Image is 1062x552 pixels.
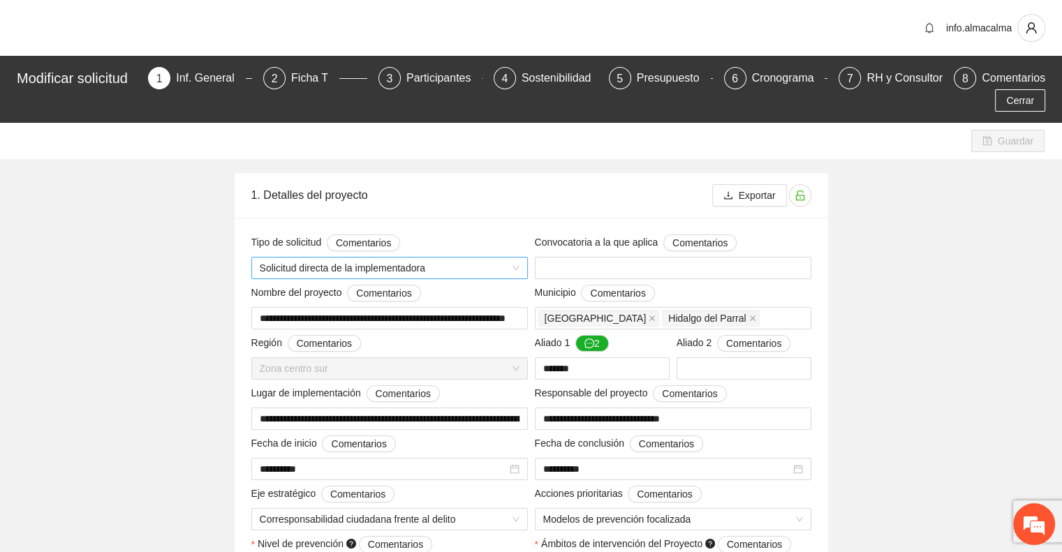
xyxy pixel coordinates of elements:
[628,486,701,502] button: Acciones prioritarias
[649,315,656,322] span: close
[501,73,508,84] span: 4
[662,310,759,327] span: Hidalgo del Parral
[331,436,386,452] span: Comentarios
[637,67,711,89] div: Presupuesto
[723,191,733,202] span: download
[297,336,352,351] span: Comentarios
[590,285,645,301] span: Comentarios
[260,509,519,530] span: Corresponsabilidad ciudadana frente al delito
[752,67,825,89] div: Cronograma
[918,17,941,39] button: bell
[866,67,965,89] div: RH y Consultores
[789,184,811,207] button: unlock
[327,234,400,251] button: Tipo de solicitud
[367,385,440,402] button: Lugar de implementación
[724,67,828,89] div: 6Cronograma
[946,22,1012,33] span: info.almacalma
[535,486,702,502] span: Acciones prioritarias
[251,435,396,452] span: Fecha de inicio
[260,258,519,278] span: Solicitud directa de la implementadora
[962,73,968,84] span: 8
[545,311,647,326] span: [GEOGRAPHIC_DATA]
[1017,14,1045,42] button: user
[535,234,737,251] span: Convocatoria a la que aplica
[677,335,791,352] span: Aliado 2
[229,7,263,40] div: Minimizar ventana de chat en vivo
[378,67,482,89] div: 3Participantes
[330,486,385,502] span: Comentarios
[839,67,943,89] div: 7RH y Consultores
[954,67,1045,89] div: 8Comentarios
[584,338,594,350] span: message
[712,184,787,207] button: downloadExportar
[705,539,715,549] span: question-circle
[17,67,140,89] div: Modificar solicitud
[251,285,421,301] span: Nombre del proyecto
[543,509,803,530] span: Modelos de prevención focalizada
[368,537,423,552] span: Comentarios
[288,335,361,352] button: Región
[995,89,1045,112] button: Cerrar
[637,486,692,502] span: Comentarios
[575,335,609,352] button: Aliado 1
[535,385,727,402] span: Responsable del proyecto
[1018,22,1045,34] span: user
[148,67,252,89] div: 1Inf. General
[156,73,163,84] span: 1
[639,436,694,452] span: Comentarios
[7,381,266,430] textarea: Escriba su mensaje y pulse “Intro”
[847,73,853,84] span: 7
[263,67,367,89] div: 2Ficha T
[662,386,717,401] span: Comentarios
[749,315,756,322] span: close
[609,67,713,89] div: 5Presupuesto
[386,73,392,84] span: 3
[272,73,278,84] span: 2
[251,486,395,502] span: Eje estratégico
[919,22,940,33] span: bell
[494,67,598,89] div: 4Sostenibilidad
[726,336,781,351] span: Comentarios
[81,186,193,327] span: Estamos en línea.
[739,188,776,203] span: Exportar
[581,285,654,301] button: Municipio
[1006,93,1034,108] span: Cerrar
[982,67,1045,89] div: Comentarios
[346,539,356,549] span: question-circle
[653,385,726,402] button: Responsable del proyecto
[538,310,660,327] span: Chihuahua
[336,235,391,251] span: Comentarios
[251,335,362,352] span: Región
[251,234,401,251] span: Tipo de solicitud
[251,175,712,215] div: 1. Detalles del proyecto
[790,190,811,201] span: unlock
[535,335,609,352] span: Aliado 1
[630,435,703,452] button: Fecha de conclusión
[672,235,728,251] span: Comentarios
[717,335,790,352] button: Aliado 2
[251,385,440,402] span: Lugar de implementación
[356,285,411,301] span: Comentarios
[322,435,395,452] button: Fecha de inicio
[406,67,482,89] div: Participantes
[376,386,431,401] span: Comentarios
[176,67,246,89] div: Inf. General
[522,67,603,89] div: Sostenibilidad
[727,537,782,552] span: Comentarios
[617,73,623,84] span: 5
[668,311,746,326] span: Hidalgo del Parral
[971,130,1045,152] button: saveGuardar
[347,285,420,301] button: Nombre del proyecto
[663,234,737,251] button: Convocatoria a la que aplica
[535,285,655,301] span: Municipio
[291,67,339,89] div: Ficha T
[73,71,235,89] div: Chatee con nosotros ahora
[260,358,519,379] span: Zona centro sur
[535,435,704,452] span: Fecha de conclusión
[321,486,394,502] button: Eje estratégico
[732,73,738,84] span: 6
